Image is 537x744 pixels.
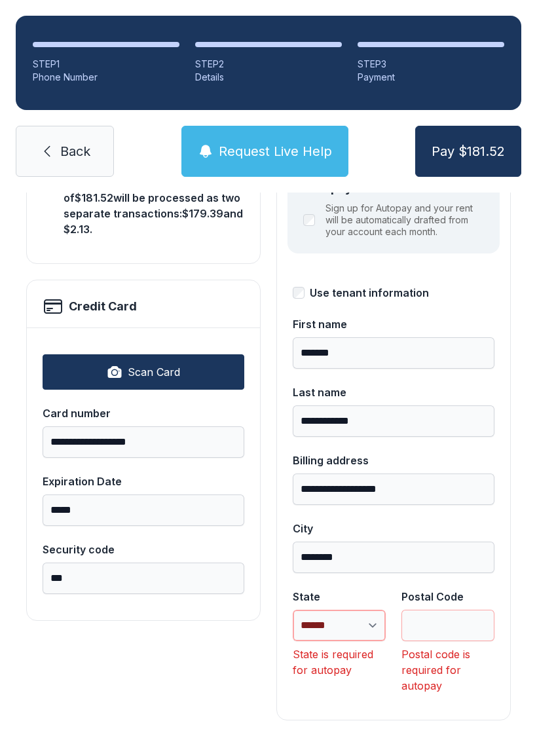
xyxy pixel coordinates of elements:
[43,426,244,458] input: Card number
[401,610,494,641] input: Postal Code
[293,316,494,332] div: First name
[293,521,494,536] div: City
[43,494,244,526] input: Expiration Date
[293,646,386,678] div: State is required for autopay
[358,58,504,71] div: STEP 3
[401,589,494,604] div: Postal Code
[293,337,494,369] input: First name
[401,646,494,694] div: Postal code is required for autopay
[293,610,386,641] select: State
[69,297,137,316] h2: Credit Card
[293,589,386,604] div: State
[325,202,484,238] label: Sign up for Autopay and your rent will be automatically drafted from your account each month.
[432,142,505,160] span: Pay $181.52
[293,405,494,437] input: Last name
[43,474,244,489] div: Expiration Date
[358,71,504,84] div: Payment
[195,58,342,71] div: STEP 2
[293,453,494,468] div: Billing address
[43,405,244,421] div: Card number
[33,71,179,84] div: Phone Number
[293,474,494,505] input: Billing address
[43,563,244,594] input: Security code
[195,71,342,84] div: Details
[60,142,90,160] span: Back
[293,542,494,573] input: City
[293,384,494,400] div: Last name
[64,174,244,237] div: Notice: The total charge of $181.52 will be processed as two separate transactions: $179.39 and $...
[128,364,180,380] span: Scan Card
[43,542,244,557] div: Security code
[310,285,429,301] div: Use tenant information
[219,142,332,160] span: Request Live Help
[33,58,179,71] div: STEP 1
